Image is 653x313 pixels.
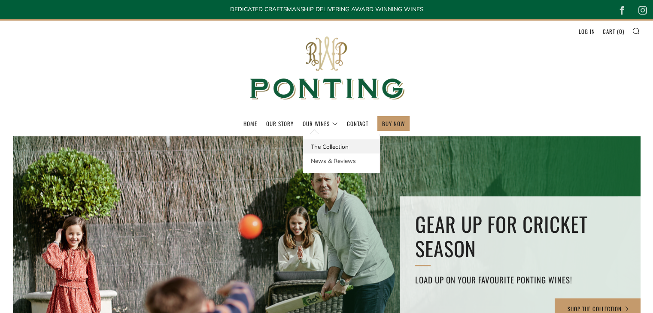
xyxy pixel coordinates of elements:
a: BUY NOW [382,117,405,130]
a: The Collection [303,139,380,153]
h2: GEAR UP FOR CRICKET SEASON [415,212,625,261]
span: 0 [619,27,623,36]
a: Contact [347,117,368,130]
img: Ponting Wines [241,21,413,116]
a: Our Story [266,117,294,130]
a: Home [243,117,257,130]
a: Log in [579,24,595,38]
h4: Load up on your favourite Ponting Wines! [415,272,625,287]
a: News & Reviews [303,153,380,168]
a: Our Wines [303,117,338,130]
a: Cart (0) [603,24,624,38]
